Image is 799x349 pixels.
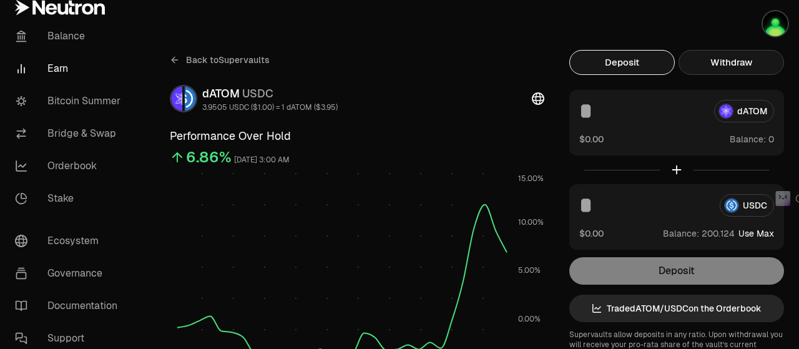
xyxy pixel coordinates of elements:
a: TradedATOM/USDCon the Orderbook [569,295,784,322]
span: USDC [242,86,273,101]
a: Documentation [5,290,135,322]
div: dATOM [202,85,338,102]
tspan: 10.00% [518,217,544,227]
button: Withdraw [679,50,784,75]
button: Deposit [569,50,675,75]
tspan: 15.00% [518,174,544,184]
a: Bitcoin Summer [5,85,135,117]
tspan: 0.00% [518,314,541,324]
a: Ecosystem [5,225,135,257]
div: [DATE] 3:00 AM [234,153,290,167]
button: $0.00 [579,227,604,240]
span: Balance: [730,133,766,145]
a: Back toSupervaults [170,50,270,70]
h3: Performance Over Hold [170,127,544,145]
tspan: 5.00% [518,265,541,275]
div: 6.86% [186,147,232,167]
span: Back to Supervaults [186,54,270,66]
a: Balance [5,20,135,52]
button: Use Max [738,227,774,240]
a: Bridge & Swap [5,117,135,150]
a: Governance [5,257,135,290]
a: Orderbook [5,150,135,182]
div: 3.9505 USDC ($1.00) = 1 dATOM ($3.95) [202,102,338,112]
a: Stake [5,182,135,215]
img: USDC Logo [185,86,196,111]
a: Earn [5,52,135,85]
button: $0.00 [579,132,604,145]
img: Kycka wallet [763,11,788,36]
img: dATOM Logo [171,86,182,111]
span: Balance: [663,227,699,240]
